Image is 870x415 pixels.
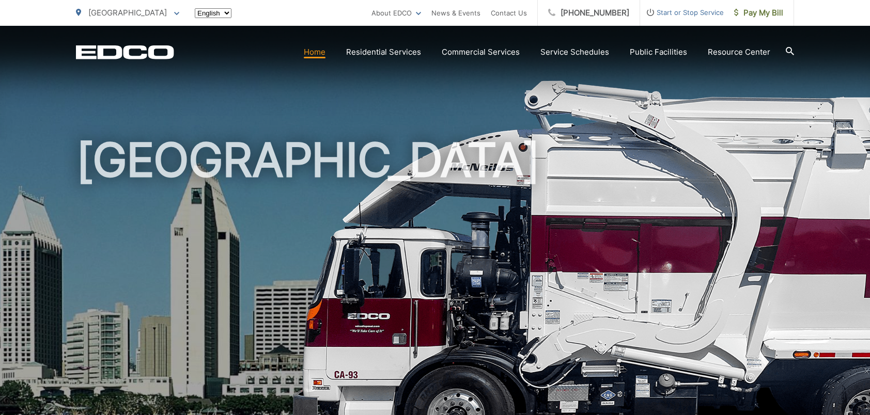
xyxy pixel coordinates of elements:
a: Service Schedules [540,46,609,58]
a: Contact Us [491,7,527,19]
span: Pay My Bill [734,7,783,19]
a: EDCD logo. Return to the homepage. [76,45,174,59]
a: Residential Services [346,46,421,58]
a: Resource Center [708,46,770,58]
a: About EDCO [371,7,421,19]
span: [GEOGRAPHIC_DATA] [88,8,167,18]
a: News & Events [431,7,480,19]
a: Public Facilities [630,46,687,58]
a: Commercial Services [442,46,520,58]
select: Select a language [195,8,231,18]
a: Home [304,46,325,58]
